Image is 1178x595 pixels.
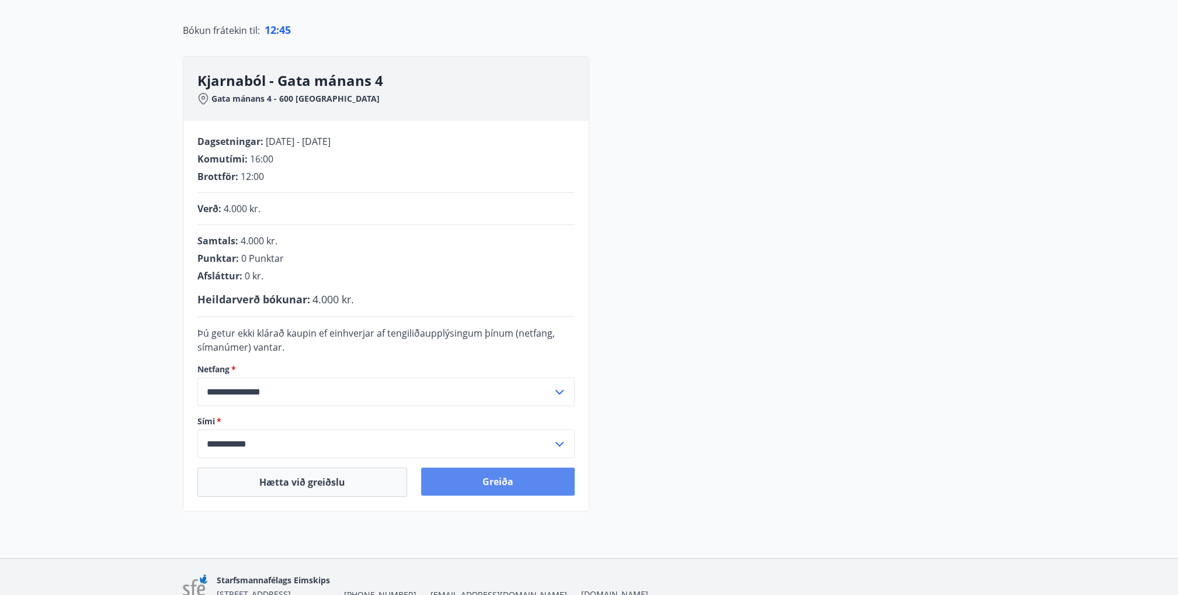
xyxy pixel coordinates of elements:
[211,93,380,105] span: Gata mánans 4 - 600 [GEOGRAPHIC_DATA]
[197,468,407,497] button: Hætta við greiðslu
[241,170,264,183] span: 12:00
[197,252,239,265] span: Punktar :
[279,23,291,37] span: 45
[197,135,263,148] span: Dagsetningar :
[197,327,555,354] span: Þú getur ekki klárað kaupin ef einhverjar af tengiliðaupplýsingum þínum (netfang, símanúmer) vantar.
[197,71,589,91] h3: Kjarnaból - Gata mánans 4
[250,153,273,165] span: 16:00
[197,364,575,375] label: Netfang
[266,135,331,148] span: [DATE] - [DATE]
[197,170,238,183] span: Brottför :
[183,23,260,37] span: Bókun frátekin til :
[197,269,242,282] span: Afsláttur :
[245,269,263,282] span: 0 kr.
[241,252,284,265] span: 0 Punktar
[197,202,221,215] span: Verð :
[265,23,279,37] span: 12 :
[421,468,575,496] button: Greiða
[197,234,238,247] span: Samtals :
[217,575,330,586] span: Starfsmannafélags Eimskips
[197,153,248,165] span: Komutími :
[241,234,277,247] span: 4.000 kr.
[224,202,260,215] span: 4.000 kr.
[197,416,575,427] label: Sími
[197,292,310,306] span: Heildarverð bókunar :
[312,292,354,306] span: 4.000 kr.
